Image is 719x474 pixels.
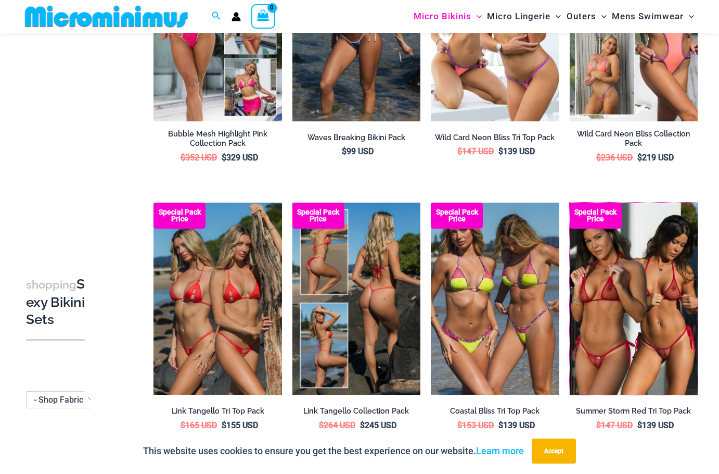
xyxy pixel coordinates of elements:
[498,146,503,156] span: $
[342,146,374,156] bdi: 99 USD
[570,406,698,416] h2: Summer Storm Red Tri Top Pack
[570,203,698,395] a: Summer Storm Red Tri Top Pack F Summer Storm Red Tri Top Pack BSummer Storm Red Tri Top Pack B
[153,129,281,153] a: Bubble Mesh Highlight Pink Collection Pack
[431,406,559,416] h2: Coastal Bliss Tri Top Pack
[596,420,601,430] span: $
[596,153,633,163] bdi: 236 USD
[637,153,642,163] span: $
[222,420,226,430] span: $
[532,439,576,464] button: Accept
[153,129,281,148] h2: Bubble Mesh Highlight Pink Collection Pack
[484,3,563,30] a: Micro LingerieMenu ToggleMenu Toggle
[360,420,365,430] span: $
[212,10,221,23] a: Search icon link
[181,420,185,430] span: $
[319,420,324,430] span: $
[609,3,697,30] a: Mens SwimwearMenu ToggleMenu Toggle
[637,420,642,430] span: $
[637,153,674,163] bdi: 219 USD
[570,129,698,148] h2: Wild Card Neon Bliss Collection Pack
[27,392,98,408] span: - Shop Fabric Type
[550,3,561,30] span: Menu Toggle
[431,209,483,222] b: Special Pack Price
[431,406,559,420] a: Coastal Bliss Tri Top Pack
[292,133,420,143] h2: Waves Breaking Bikini Pack
[498,420,535,430] bdi: 139 USD
[292,406,420,416] h2: Link Tangello Collection Pack
[143,443,524,459] p: This website uses cookies to ensure you get the best experience on our website.
[570,406,698,420] a: Summer Storm Red Tri Top Pack
[26,35,120,243] iframe: TrustedSite Certified
[26,391,99,408] span: - Shop Fabric Type
[431,133,559,146] a: Wild Card Neon Bliss Tri Top Pack
[684,3,694,30] span: Menu Toggle
[596,3,607,30] span: Menu Toggle
[153,203,281,395] img: Bikini Pack
[431,203,559,395] a: Coastal Bliss Leopard Sunset Tri Top Pack Coastal Bliss Leopard Sunset Tri Top Pack BCoastal Blis...
[292,209,344,222] b: Special Pack Price
[153,406,281,420] a: Link Tangello Tri Top Pack
[26,278,76,291] span: shopping
[251,4,275,28] a: View Shopping Cart, empty
[292,203,420,395] img: Collection Pack B
[570,203,698,395] img: Summer Storm Red Tri Top Pack F
[319,420,355,430] bdi: 264 USD
[457,420,462,430] span: $
[153,203,281,395] a: Bikini Pack Bikini Pack BBikini Pack B
[498,146,535,156] bdi: 139 USD
[26,276,85,329] h3: Sexy Bikini Sets
[292,203,420,395] a: Collection Pack Collection Pack BCollection Pack B
[222,420,258,430] bdi: 155 USD
[232,12,241,21] a: Account icon link
[457,420,494,430] bdi: 153 USD
[222,153,258,163] bdi: 329 USD
[181,420,217,430] bdi: 165 USD
[431,133,559,143] h2: Wild Card Neon Bliss Tri Top Pack
[181,153,185,163] span: $
[411,3,484,30] a: Micro BikinisMenu ToggleMenu Toggle
[342,146,346,156] span: $
[181,153,217,163] bdi: 352 USD
[360,420,396,430] bdi: 245 USD
[596,420,633,430] bdi: 147 USD
[564,3,609,30] a: OutersMenu ToggleMenu Toggle
[414,3,471,30] span: Micro Bikinis
[637,420,674,430] bdi: 139 USD
[409,2,698,31] nav: Site Navigation
[292,133,420,146] a: Waves Breaking Bikini Pack
[612,3,684,30] span: Mens Swimwear
[457,146,494,156] bdi: 147 USD
[570,209,622,222] b: Special Pack Price
[222,153,226,163] span: $
[471,3,482,30] span: Menu Toggle
[570,129,698,153] a: Wild Card Neon Bliss Collection Pack
[457,146,462,156] span: $
[487,3,550,30] span: Micro Lingerie
[476,445,524,456] a: Learn more
[153,209,206,222] b: Special Pack Price
[596,153,601,163] span: $
[431,203,559,395] img: Coastal Bliss Leopard Sunset Tri Top Pack
[498,420,503,430] span: $
[153,406,281,416] h2: Link Tangello Tri Top Pack
[567,3,596,30] span: Outers
[292,406,420,420] a: Link Tangello Collection Pack
[21,5,192,28] img: MM SHOP LOGO FLAT
[34,395,104,405] span: - Shop Fabric Type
